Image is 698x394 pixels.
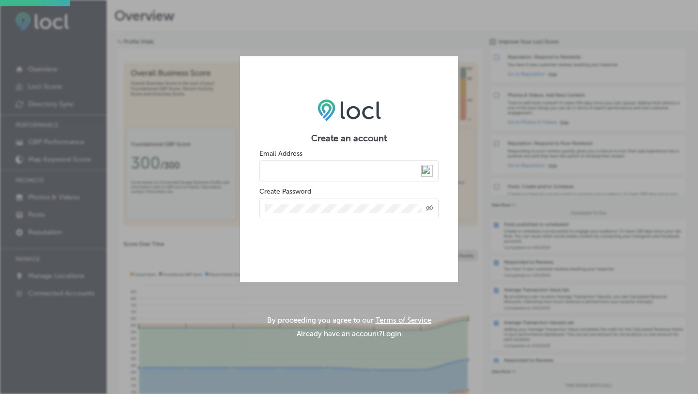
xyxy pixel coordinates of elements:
[297,329,401,338] p: Already have an account?
[317,99,381,121] img: LOCL logo
[426,204,433,213] span: Toggle password visibility
[259,187,311,196] label: Create Password
[259,133,439,144] h2: Create an account
[409,205,417,213] img: npw-badge-icon-locked.svg
[267,316,431,325] p: By proceeding you agree to our
[382,329,401,338] button: Login
[376,316,431,325] a: Terms of Service
[259,149,302,158] label: Email Address
[421,165,433,177] img: npw-badge-icon-locked.svg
